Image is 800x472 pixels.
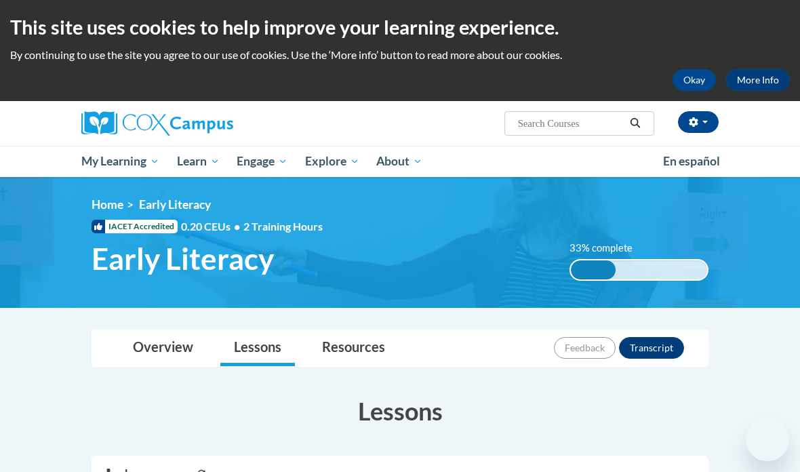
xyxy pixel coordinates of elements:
img: Cox Campus [81,111,233,136]
a: About [368,146,432,177]
a: Overview [119,330,207,366]
input: Search Courses [517,115,625,132]
span: 2 Training Hours [243,220,323,233]
span: My Learning [81,153,159,170]
button: Transcript [619,337,684,359]
div: 33% complete [571,260,616,279]
h2: This site uses cookies to help improve your learning experience. [10,14,790,41]
button: Account Settings [678,111,719,133]
span: Early Literacy [139,197,211,212]
a: Engage [228,146,296,177]
span: • [234,220,240,233]
a: Resources [308,330,399,366]
a: En español [654,147,729,176]
span: Explore [305,153,359,170]
span: Early Literacy [92,241,274,277]
a: More Info [726,69,790,91]
label: 33% complete [569,241,647,256]
button: Search [625,115,645,132]
div: Main menu [71,146,729,177]
a: Explore [296,146,368,177]
p: By continuing to use the site you agree to our use of cookies. Use the ‘More info’ button to read... [10,47,790,62]
a: Lessons [220,330,295,366]
span: Learn [177,153,220,170]
span: En español [663,154,720,168]
h3: Lessons [92,394,708,428]
button: Feedback [554,337,616,359]
button: Okay [673,69,716,91]
span: Engage [237,153,287,170]
a: Learn [168,146,228,177]
span: 0.20 CEUs [181,219,243,234]
a: My Learning [73,146,168,177]
a: Cox Campus [81,111,280,136]
a: Home [92,197,123,212]
iframe: Button to launch messaging window [746,418,789,461]
span: About [376,153,422,170]
span: IACET Accredited [92,220,178,233]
